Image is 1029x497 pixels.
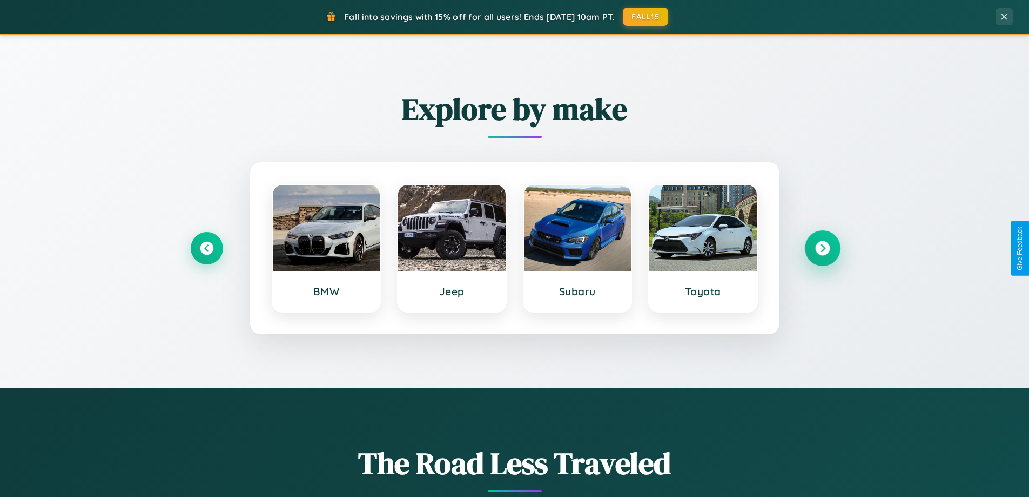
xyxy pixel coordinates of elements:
[284,285,369,298] h3: BMW
[191,88,839,130] h2: Explore by make
[409,285,495,298] h3: Jeep
[344,11,615,22] span: Fall into savings with 15% off for all users! Ends [DATE] 10am PT.
[191,442,839,484] h1: The Road Less Traveled
[660,285,746,298] h3: Toyota
[535,285,621,298] h3: Subaru
[623,8,668,26] button: FALL15
[1016,227,1024,270] div: Give Feedback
